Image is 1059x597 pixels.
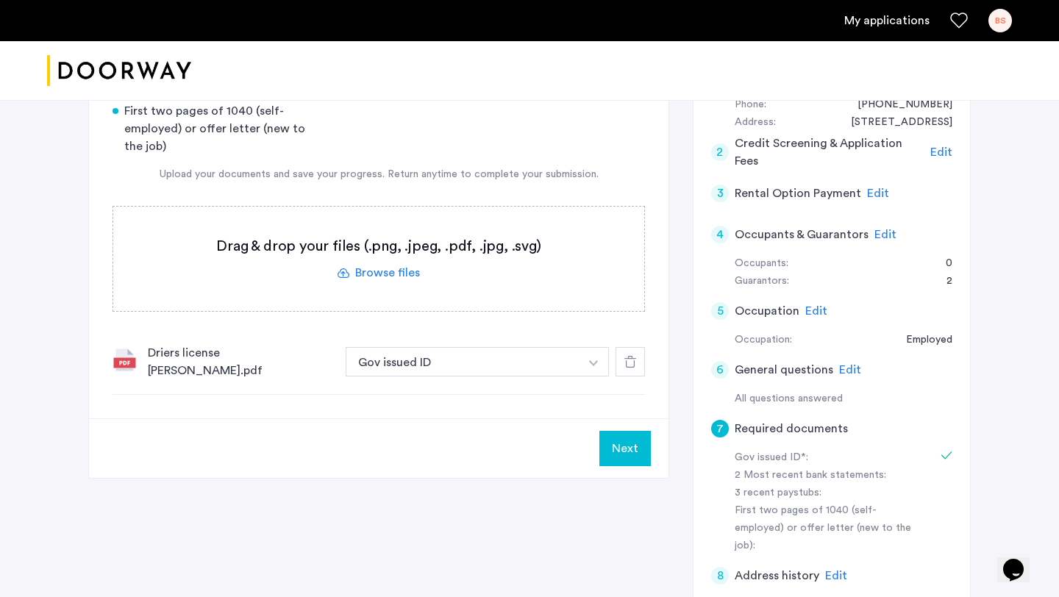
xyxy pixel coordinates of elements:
[735,332,792,349] div: Occupation:
[711,567,729,585] div: 8
[735,114,776,132] div: Address:
[735,449,920,467] div: Gov issued ID*:
[825,570,847,582] span: Edit
[735,390,952,408] div: All questions answered
[47,43,191,99] img: logo
[589,360,598,366] img: arrow
[735,485,920,502] div: 3 recent paystubs:
[711,226,729,243] div: 4
[711,302,729,320] div: 5
[867,187,889,199] span: Edit
[930,146,952,158] span: Edit
[735,567,819,585] h5: Address history
[47,43,191,99] a: Cazamio logo
[711,185,729,202] div: 3
[988,9,1012,32] div: BS
[932,273,952,290] div: 2
[711,143,729,161] div: 2
[735,420,848,437] h5: Required documents
[839,364,861,376] span: Edit
[735,255,788,273] div: Occupants:
[874,229,896,240] span: Edit
[735,361,833,379] h5: General questions
[843,96,952,114] div: +12523719280
[113,167,645,182] div: Upload your documents and save your progress. Return anytime to complete your submission.
[735,502,920,555] div: First two pages of 1040 (self-employed) or offer letter (new to the job):
[950,12,968,29] a: Favorites
[346,347,580,376] button: button
[735,96,766,114] div: Phone:
[113,348,136,371] img: file
[735,135,925,170] h5: Credit Screening & Application Fees
[735,226,869,243] h5: Occupants & Guarantors
[844,12,930,29] a: My application
[735,302,799,320] h5: Occupation
[735,273,789,290] div: Guarantors:
[599,431,651,466] button: Next
[735,185,861,202] h5: Rental Option Payment
[931,255,952,273] div: 0
[113,102,319,155] div: First two pages of 1040 (self-employed) or offer letter (new to the job)
[148,344,334,379] div: Driers license [PERSON_NAME].pdf
[836,114,952,132] div: 101 Rock Haven Road, #Unit B # 206
[805,305,827,317] span: Edit
[891,332,952,349] div: Employed
[997,538,1044,582] iframe: chat widget
[579,347,609,376] button: button
[711,361,729,379] div: 6
[735,467,920,485] div: 2 Most recent bank statements:
[711,420,729,437] div: 7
